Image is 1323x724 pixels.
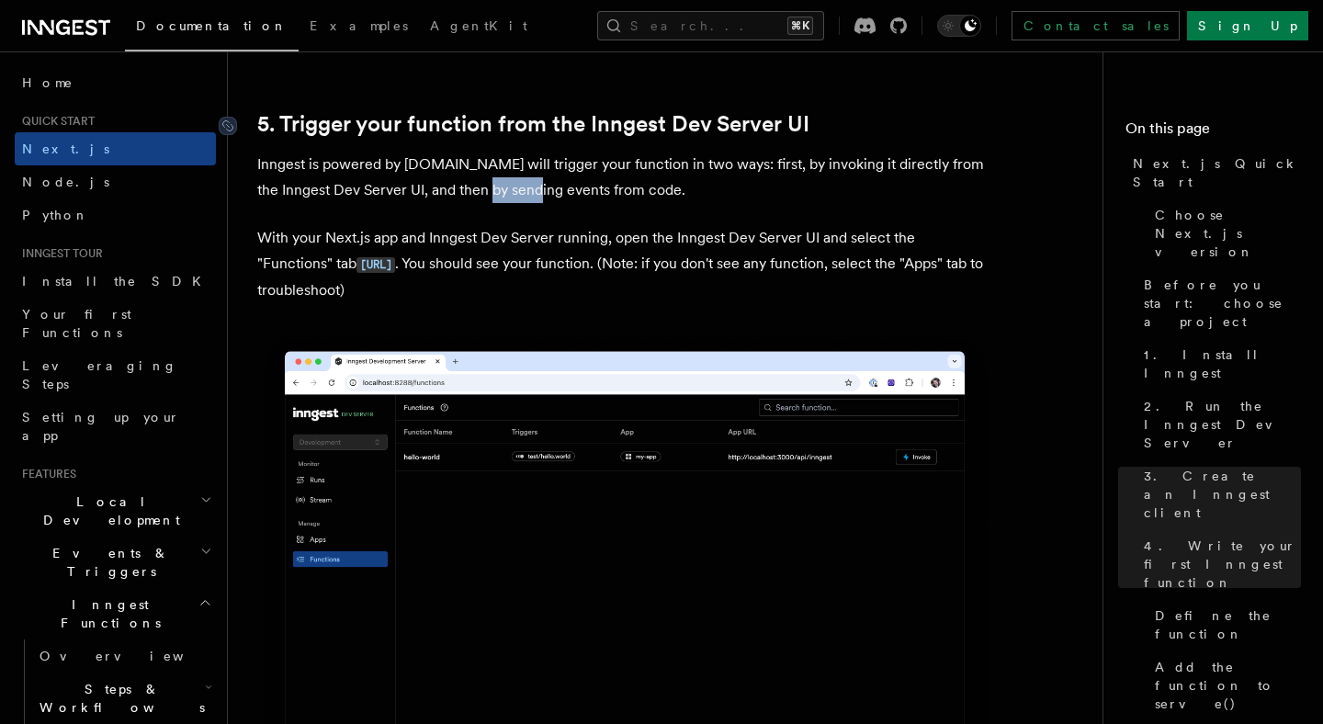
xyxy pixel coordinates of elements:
a: Your first Functions [15,298,216,349]
span: 2. Run the Inngest Dev Server [1144,397,1301,452]
a: Install the SDK [15,265,216,298]
span: Next.js Quick Start [1133,154,1301,191]
span: Python [22,208,89,222]
a: Node.js [15,165,216,198]
span: Install the SDK [22,274,212,288]
code: [URL] [356,257,395,273]
span: Add the function to serve() [1155,658,1301,713]
span: Define the function [1155,606,1301,643]
a: Add the function to serve() [1148,650,1301,720]
a: Examples [299,6,419,50]
a: [URL] [356,255,395,272]
span: Inngest tour [15,246,103,261]
a: Before you start: choose a project [1136,268,1301,338]
p: With your Next.js app and Inngest Dev Server running, open the Inngest Dev Server UI and select t... [257,225,992,303]
span: 1. Install Inngest [1144,345,1301,382]
span: 4. Write your first Inngest function [1144,537,1301,592]
button: Toggle dark mode [937,15,981,37]
a: 3. Create an Inngest client [1136,459,1301,529]
p: Inngest is powered by [DOMAIN_NAME] will trigger your function in two ways: first, by invoking it... [257,152,992,203]
a: Contact sales [1012,11,1180,40]
button: Search...⌘K [597,11,824,40]
span: Node.js [22,175,109,189]
button: Local Development [15,485,216,537]
span: 3. Create an Inngest client [1144,467,1301,522]
a: Setting up your app [15,401,216,452]
a: Leveraging Steps [15,349,216,401]
kbd: ⌘K [787,17,813,35]
a: Overview [32,639,216,673]
a: 1. Install Inngest [1136,338,1301,390]
span: Inngest Functions [15,595,198,632]
span: Quick start [15,114,95,129]
span: Steps & Workflows [32,680,205,717]
span: Documentation [136,18,288,33]
span: Next.js [22,141,109,156]
a: Documentation [125,6,299,51]
span: Overview [40,649,229,663]
button: Events & Triggers [15,537,216,588]
a: 5. Trigger your function from the Inngest Dev Server UI [257,111,809,137]
a: Python [15,198,216,232]
span: Before you start: choose a project [1144,276,1301,331]
a: Home [15,66,216,99]
a: 4. Write your first Inngest function [1136,529,1301,599]
a: 2. Run the Inngest Dev Server [1136,390,1301,459]
button: Inngest Functions [15,588,216,639]
span: Your first Functions [22,307,131,340]
span: Examples [310,18,408,33]
span: AgentKit [430,18,527,33]
a: Next.js Quick Start [1125,147,1301,198]
span: Choose Next.js version [1155,206,1301,261]
a: Choose Next.js version [1148,198,1301,268]
span: Local Development [15,492,200,529]
a: Next.js [15,132,216,165]
a: Define the function [1148,599,1301,650]
span: Features [15,467,76,481]
span: Leveraging Steps [22,358,177,391]
span: Events & Triggers [15,544,200,581]
a: Sign Up [1187,11,1308,40]
span: Setting up your app [22,410,180,443]
h4: On this page [1125,118,1301,147]
button: Steps & Workflows [32,673,216,724]
a: AgentKit [419,6,538,50]
span: Home [22,74,73,92]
